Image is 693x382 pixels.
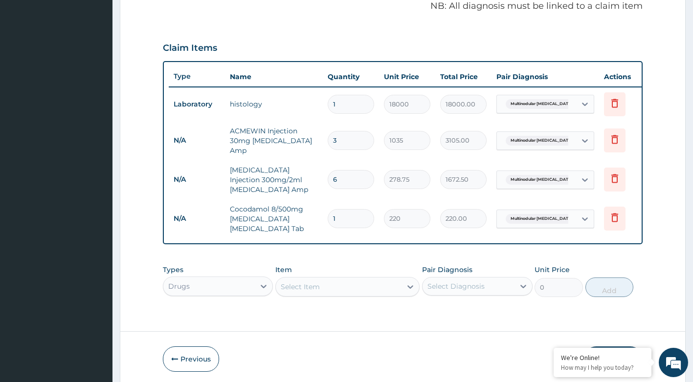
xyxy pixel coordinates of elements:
[535,265,570,275] label: Unit Price
[168,281,190,291] div: Drugs
[169,67,225,85] th: Type
[275,265,292,275] label: Item
[506,136,578,146] span: Multinodular [MEDICAL_DATA]
[169,131,225,149] td: N/A
[422,265,472,275] label: Pair Diagnosis
[5,267,186,301] textarea: Type your message and hit 'Enter'
[18,49,40,73] img: d_794563401_company_1708531726252_794563401
[323,67,379,86] th: Quantity
[561,363,644,372] p: How may I help you today?
[169,95,225,113] td: Laboratory
[561,353,644,362] div: We're Online!
[169,210,225,228] td: N/A
[225,67,323,86] th: Name
[163,266,183,274] label: Types
[225,160,323,199] td: [MEDICAL_DATA] Injection 300mg/2ml [MEDICAL_DATA] Amp
[163,43,217,54] h3: Claim Items
[506,214,578,224] span: Multinodular [MEDICAL_DATA]
[584,346,643,372] button: Submit
[506,99,578,109] span: Multinodular [MEDICAL_DATA]
[160,5,184,28] div: Minimize live chat window
[281,282,320,292] div: Select Item
[225,199,323,238] td: Cocodamol 8/500mg [MEDICAL_DATA] [MEDICAL_DATA] Tab
[225,94,323,114] td: histology
[435,67,492,86] th: Total Price
[427,281,485,291] div: Select Diagnosis
[163,346,219,372] button: Previous
[599,67,648,86] th: Actions
[169,170,225,189] td: N/A
[506,175,578,185] span: Multinodular [MEDICAL_DATA]
[51,55,164,67] div: Chat with us now
[57,123,135,222] span: We're online!
[225,121,323,160] td: ACMEWIN Injection 30mg [MEDICAL_DATA] Amp
[379,67,435,86] th: Unit Price
[492,67,599,86] th: Pair Diagnosis
[585,277,633,297] button: Add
